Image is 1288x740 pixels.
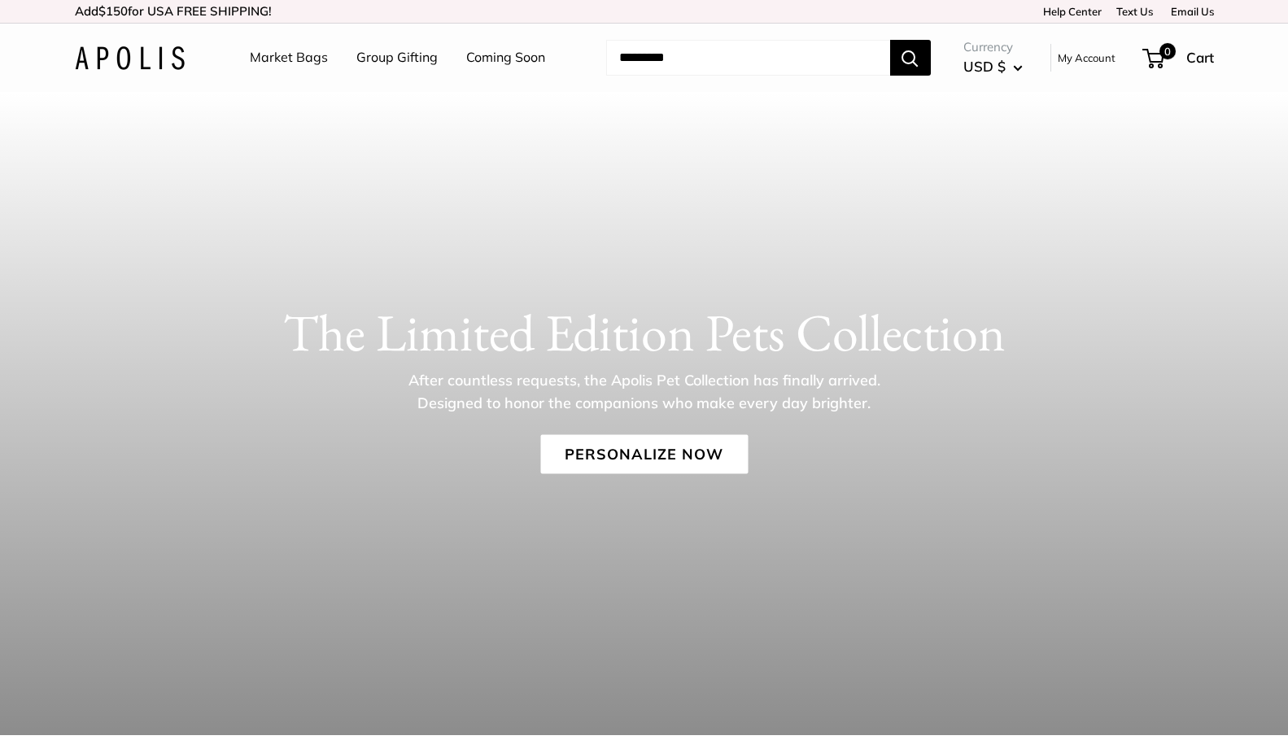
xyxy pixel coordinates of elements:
[540,435,748,474] a: Personalize Now
[1144,45,1214,71] a: 0 Cart
[356,46,438,70] a: Group Gifting
[75,46,185,70] img: Apolis
[380,369,909,415] p: After countless requests, the Apolis Pet Collection has finally arrived. Designed to honor the co...
[963,36,1023,59] span: Currency
[75,302,1214,363] h1: The Limited Edition Pets Collection
[963,58,1006,75] span: USD $
[1159,43,1175,59] span: 0
[250,46,328,70] a: Market Bags
[1116,5,1153,18] a: Text Us
[466,46,545,70] a: Coming Soon
[1186,49,1214,66] span: Cart
[98,3,128,19] span: $150
[606,40,890,76] input: Search...
[1037,5,1102,18] a: Help Center
[1165,5,1214,18] a: Email Us
[963,54,1023,80] button: USD $
[1058,48,1116,67] a: My Account
[890,40,931,76] button: Search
